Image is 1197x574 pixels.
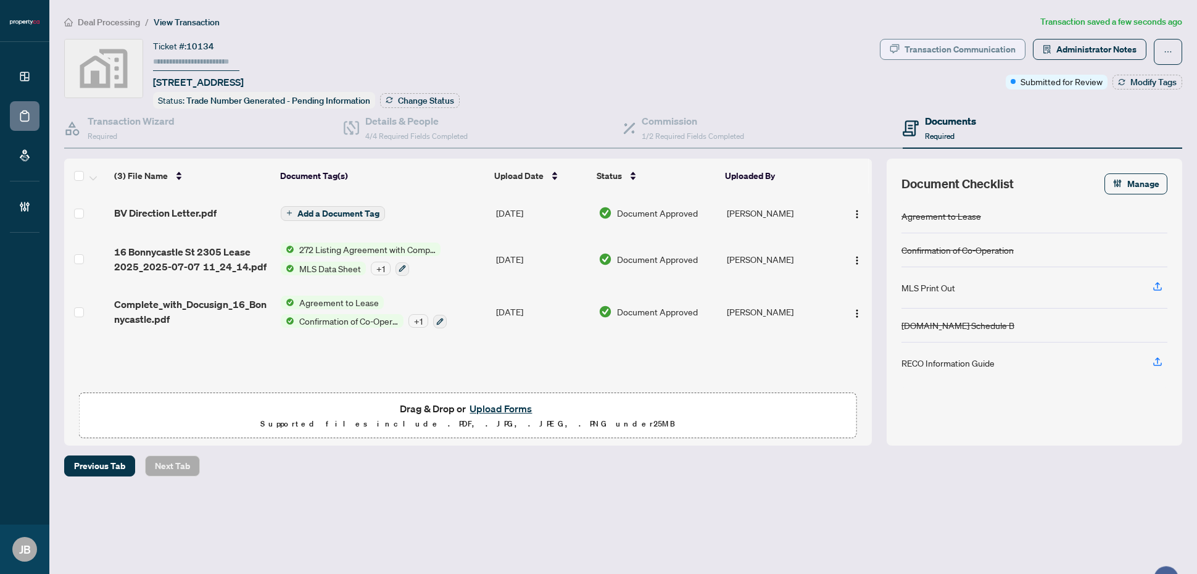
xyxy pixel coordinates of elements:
[19,541,31,558] span: JB
[847,302,867,322] button: Logo
[400,401,536,417] span: Drag & Drop or
[153,39,214,53] div: Ticket #:
[281,296,294,309] img: Status Icon
[380,93,460,108] button: Change Status
[617,252,698,266] span: Document Approved
[642,131,744,141] span: 1/2 Required Fields Completed
[294,262,366,275] span: MLS Data Sheet
[186,41,214,52] span: 10134
[78,17,140,28] span: Deal Processing
[722,233,835,286] td: [PERSON_NAME]
[153,92,375,109] div: Status:
[852,209,862,219] img: Logo
[925,114,976,128] h4: Documents
[1112,75,1182,89] button: Modify Tags
[145,15,149,29] li: /
[617,206,698,220] span: Document Approved
[1043,45,1051,54] span: solution
[491,193,594,233] td: [DATE]
[281,296,447,329] button: Status IconAgreement to LeaseStatus IconConfirmation of Co-Operation+1
[901,243,1014,257] div: Confirmation of Co-Operation
[297,209,379,218] span: Add a Document Tag
[494,169,544,183] span: Upload Date
[281,314,294,328] img: Status Icon
[598,305,612,318] img: Document Status
[722,193,835,233] td: [PERSON_NAME]
[1021,75,1103,88] span: Submitted for Review
[65,40,143,98] img: svg%3e
[722,286,835,339] td: [PERSON_NAME]
[10,19,39,26] img: logo
[88,131,117,141] span: Required
[852,256,862,265] img: Logo
[281,243,441,276] button: Status Icon272 Listing Agreement with Company Schedule AStatus IconMLS Data Sheet+1
[1148,531,1185,568] button: Open asap
[901,175,1014,193] span: Document Checklist
[925,131,955,141] span: Required
[365,131,468,141] span: 4/4 Required Fields Completed
[642,114,744,128] h4: Commission
[281,205,385,221] button: Add a Document Tag
[365,114,468,128] h4: Details & People
[408,314,428,328] div: + 1
[901,281,955,294] div: MLS Print Out
[1104,173,1167,194] button: Manage
[592,159,720,193] th: Status
[880,39,1025,60] button: Transaction Communication
[491,233,594,286] td: [DATE]
[281,262,294,275] img: Status Icon
[847,203,867,223] button: Logo
[598,206,612,220] img: Document Status
[114,244,270,274] span: 16 Bonnycastle St 2305 Lease 2025_2025-07-07 11_24_14.pdf
[371,262,391,275] div: + 1
[852,309,862,318] img: Logo
[901,209,981,223] div: Agreement to Lease
[398,96,454,105] span: Change Status
[294,243,441,256] span: 272 Listing Agreement with Company Schedule A
[294,296,384,309] span: Agreement to Lease
[598,252,612,266] img: Document Status
[1164,48,1172,56] span: ellipsis
[286,210,292,216] span: plus
[901,318,1014,332] div: [DOMAIN_NAME] Schedule B
[145,455,200,476] button: Next Tab
[720,159,833,193] th: Uploaded By
[1040,15,1182,29] article: Transaction saved a few seconds ago
[1127,174,1159,194] span: Manage
[87,417,849,431] p: Supported files include .PDF, .JPG, .JPEG, .PNG under 25 MB
[1056,40,1137,59] span: Administrator Notes
[491,286,594,339] td: [DATE]
[1033,39,1146,60] button: Administrator Notes
[597,169,622,183] span: Status
[186,95,370,106] span: Trade Number Generated - Pending Information
[64,455,135,476] button: Previous Tab
[617,305,698,318] span: Document Approved
[901,356,995,370] div: RECO Information Guide
[466,401,536,417] button: Upload Forms
[1130,78,1177,86] span: Modify Tags
[114,169,168,183] span: (3) File Name
[88,114,175,128] h4: Transaction Wizard
[109,159,275,193] th: (3) File Name
[80,393,856,439] span: Drag & Drop orUpload FormsSupported files include .PDF, .JPG, .JPEG, .PNG under25MB
[294,314,404,328] span: Confirmation of Co-Operation
[847,249,867,269] button: Logo
[154,17,220,28] span: View Transaction
[114,206,217,220] span: BV Direction Letter.pdf
[281,243,294,256] img: Status Icon
[275,159,490,193] th: Document Tag(s)
[114,297,270,327] span: Complete_with_Docusign_16_Bonnycastle.pdf
[281,206,385,221] button: Add a Document Tag
[489,159,592,193] th: Upload Date
[64,18,73,27] span: home
[153,75,244,89] span: [STREET_ADDRESS]
[905,40,1016,59] div: Transaction Communication
[74,456,125,476] span: Previous Tab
